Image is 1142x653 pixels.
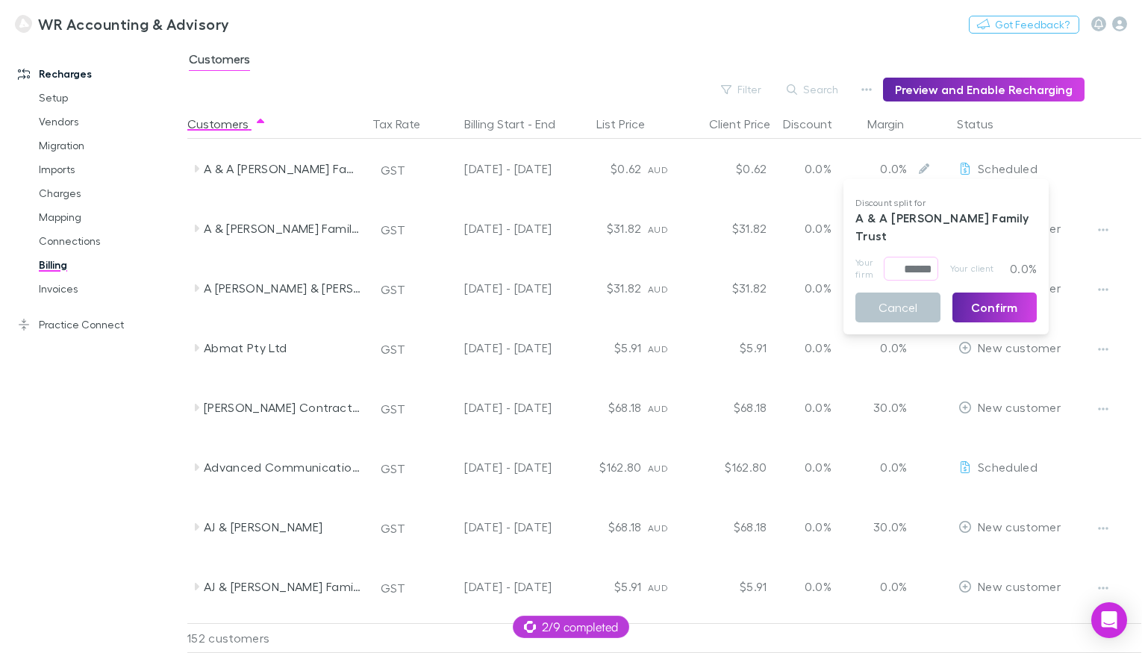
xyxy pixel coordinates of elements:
[855,257,884,281] span: Your firm
[855,209,1037,257] p: A & A [PERSON_NAME] Family Trust
[855,293,940,322] button: Cancel
[950,257,993,281] span: Your client
[998,257,1037,281] p: 0.0%
[1091,602,1127,638] div: Open Intercom Messenger
[855,197,1037,209] p: Discount split for
[952,293,1038,322] button: Confirm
